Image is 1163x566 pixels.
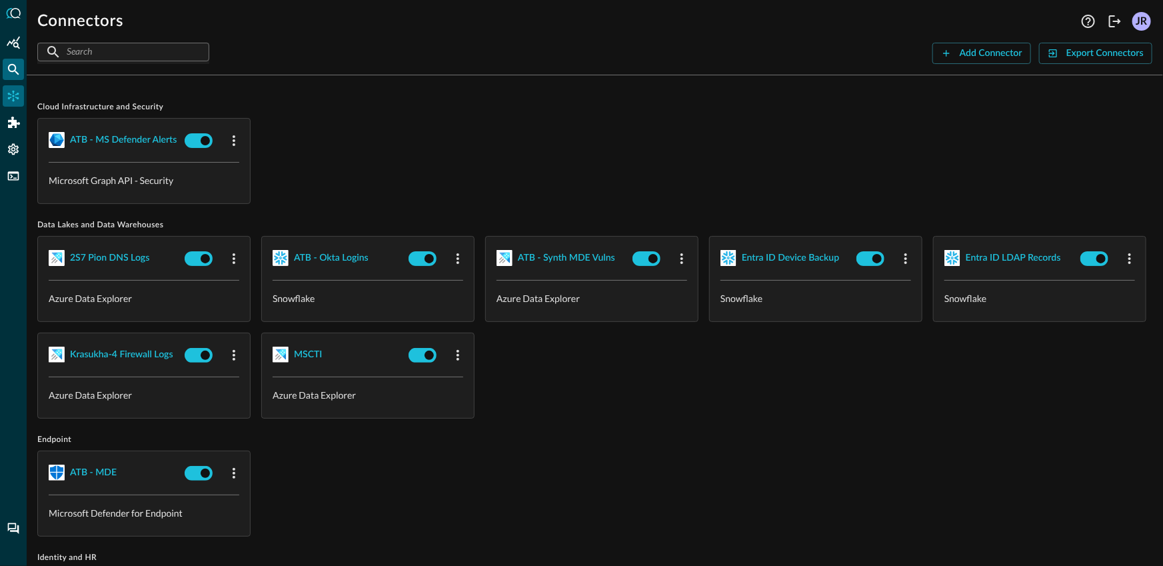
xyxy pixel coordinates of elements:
[3,518,24,539] div: Chat
[273,347,289,363] img: AzureDataExplorer.svg
[932,43,1031,64] button: Add Connector
[273,388,463,402] p: Azure Data Explorer
[966,247,1061,269] button: Entra ID LDAP Records
[49,506,239,520] p: Microsoft Defender for Endpoint
[3,85,24,107] div: Connectors
[37,553,1152,563] span: Identity and HR
[273,250,289,266] img: Snowflake.svg
[49,132,65,148] img: MicrosoftGraph.svg
[497,291,687,305] p: Azure Data Explorer
[960,45,1022,62] div: Add Connector
[70,462,117,483] button: ATB - MDE
[1132,12,1151,31] div: JR
[70,347,173,363] div: Krasukha-4 Firewall Logs
[49,347,65,363] img: AzureDataExplorer.svg
[70,132,177,149] div: ATB - MS Defender Alerts
[273,291,463,305] p: Snowflake
[70,465,117,481] div: ATB - MDE
[70,344,173,365] button: Krasukha-4 Firewall Logs
[70,129,177,151] button: ATB - MS Defender Alerts
[742,250,839,267] div: Entra ID Device Backup
[70,250,149,267] div: 2S7 Pion DNS Logs
[49,291,239,305] p: Azure Data Explorer
[944,291,1135,305] p: Snowflake
[67,39,179,64] input: Search
[1104,11,1126,32] button: Logout
[518,247,615,269] button: ATB - Synth MDE Vulns
[3,112,25,133] div: Addons
[518,250,615,267] div: ATB - Synth MDE Vulns
[37,102,1152,113] span: Cloud Infrastructure and Security
[3,32,24,53] div: Summary Insights
[294,344,322,365] button: MSCTI
[37,11,123,32] h1: Connectors
[720,250,736,266] img: Snowflake.svg
[3,59,24,80] div: Federated Search
[3,165,24,187] div: FSQL
[37,435,1152,445] span: Endpoint
[720,291,911,305] p: Snowflake
[944,250,960,266] img: Snowflake.svg
[294,247,369,269] button: ATB - Okta Logins
[49,173,239,187] p: Microsoft Graph API - Security
[742,247,839,269] button: Entra ID Device Backup
[49,388,239,402] p: Azure Data Explorer
[966,250,1061,267] div: Entra ID LDAP Records
[1039,43,1152,64] button: Export Connectors
[3,139,24,160] div: Settings
[294,347,322,363] div: MSCTI
[1066,45,1144,62] div: Export Connectors
[49,465,65,481] img: MicrosoftDefenderForEndpoint.svg
[1078,11,1099,32] button: Help
[49,250,65,266] img: AzureDataExplorer.svg
[294,250,369,267] div: ATB - Okta Logins
[37,220,1152,231] span: Data Lakes and Data Warehouses
[497,250,513,266] img: AzureDataExplorer.svg
[70,247,149,269] button: 2S7 Pion DNS Logs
